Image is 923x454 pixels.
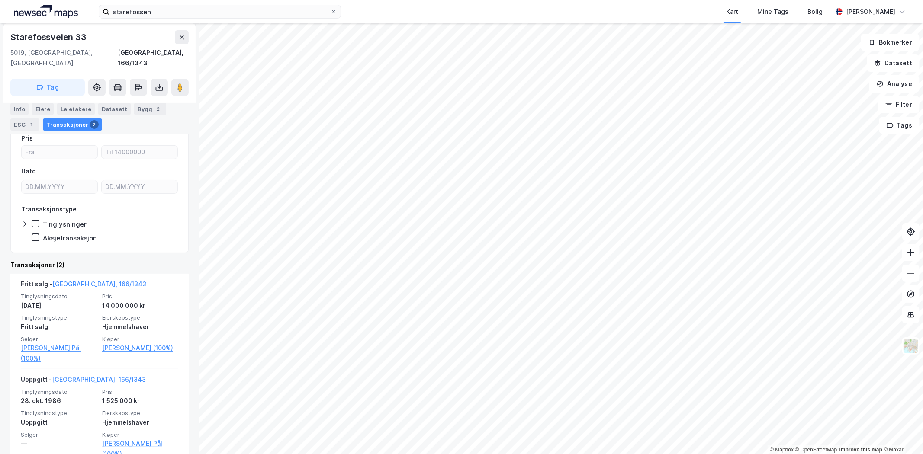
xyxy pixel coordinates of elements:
[102,343,178,353] a: [PERSON_NAME] (100%)
[98,103,131,115] div: Datasett
[21,279,146,293] div: Fritt salg -
[807,6,823,17] div: Bolig
[43,220,87,228] div: Tinglysninger
[102,388,178,396] span: Pris
[879,117,920,134] button: Tags
[154,105,163,113] div: 2
[43,118,102,131] div: Transaksjoner
[32,103,54,115] div: Eiere
[21,409,97,417] span: Tinglysningstype
[118,48,189,68] div: [GEOGRAPHIC_DATA], 166/1343
[21,374,146,388] div: Uoppgitt -
[102,293,178,300] span: Pris
[134,103,166,115] div: Bygg
[770,447,794,453] a: Mapbox
[861,34,920,51] button: Bokmerker
[102,180,177,193] input: DD.MM.YYYY
[102,396,178,406] div: 1 525 000 kr
[102,431,178,438] span: Kjøper
[102,417,178,428] div: Hjemmelshaver
[10,118,39,131] div: ESG
[880,412,923,454] div: Kontrollprogram for chat
[21,301,97,311] div: [DATE]
[869,75,920,93] button: Analyse
[90,120,99,129] div: 2
[14,5,78,18] img: logo.a4113a55bc3d86da70a041830d287a7e.svg
[102,146,177,159] input: Til 14000000
[21,388,97,396] span: Tinglysningsdato
[10,30,88,44] div: Starefossveien 33
[21,314,97,321] span: Tinglysningstype
[102,409,178,417] span: Eierskapstype
[21,293,97,300] span: Tinglysningsdato
[21,322,97,332] div: Fritt salg
[839,447,882,453] a: Improve this map
[10,48,118,68] div: 5019, [GEOGRAPHIC_DATA], [GEOGRAPHIC_DATA]
[21,431,97,438] span: Selger
[21,204,77,214] div: Transaksjonstype
[10,103,29,115] div: Info
[21,396,97,406] div: 28. okt. 1986
[102,322,178,332] div: Hjemmelshaver
[757,6,788,17] div: Mine Tags
[22,180,97,193] input: DD.MM.YYYY
[21,417,97,428] div: Uoppgitt
[21,166,36,176] div: Dato
[52,280,146,288] a: [GEOGRAPHIC_DATA], 166/1343
[795,447,837,453] a: OpenStreetMap
[21,343,97,364] a: [PERSON_NAME] Pål (100%)
[102,314,178,321] span: Eierskapstype
[52,376,146,383] a: [GEOGRAPHIC_DATA], 166/1343
[21,438,97,449] div: —
[726,6,738,17] div: Kart
[102,301,178,311] div: 14 000 000 kr
[57,103,95,115] div: Leietakere
[43,234,97,242] div: Aksjetransaksjon
[22,146,97,159] input: Fra
[10,260,189,270] div: Transaksjoner (2)
[27,120,36,129] div: 1
[846,6,895,17] div: [PERSON_NAME]
[109,5,330,18] input: Søk på adresse, matrikkel, gårdeiere, leietakere eller personer
[903,338,919,354] img: Z
[880,412,923,454] iframe: Chat Widget
[21,133,33,144] div: Pris
[102,336,178,343] span: Kjøper
[21,336,97,343] span: Selger
[10,79,85,96] button: Tag
[867,54,920,72] button: Datasett
[878,96,920,113] button: Filter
